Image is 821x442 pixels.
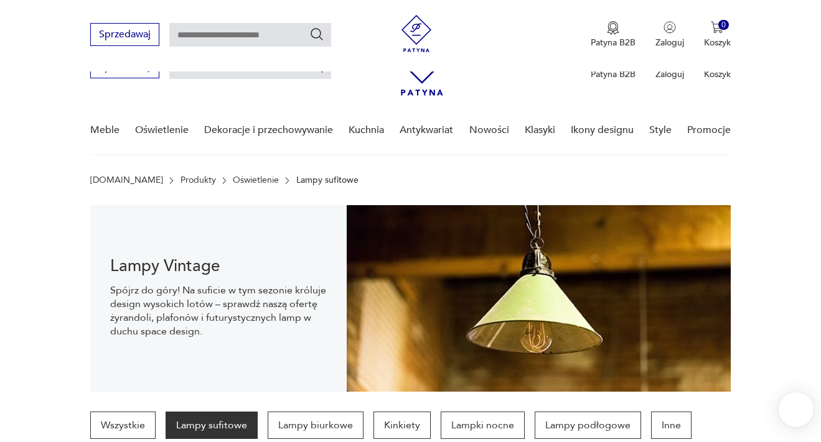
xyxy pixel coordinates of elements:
[687,106,731,154] a: Promocje
[400,106,453,154] a: Antykwariat
[309,27,324,42] button: Szukaj
[90,175,163,185] a: [DOMAIN_NAME]
[349,106,384,154] a: Kuchnia
[704,68,731,80] p: Koszyk
[525,106,555,154] a: Klasyki
[90,63,159,72] a: Sprzedawaj
[469,106,509,154] a: Nowości
[90,412,156,439] a: Wszystkie
[651,412,692,439] a: Inne
[296,175,359,185] p: Lampy sufitowe
[181,175,216,185] a: Produkty
[166,412,258,439] a: Lampy sufitowe
[718,20,729,30] div: 0
[90,23,159,46] button: Sprzedawaj
[607,21,619,35] img: Ikona medalu
[591,37,636,48] p: Patyna B2B
[233,175,279,185] a: Oświetlenie
[441,412,525,439] a: Lampki nocne
[664,21,676,34] img: Ikonka użytkownika
[90,106,120,154] a: Meble
[591,68,636,80] p: Patyna B2B
[711,21,723,34] img: Ikona koszyka
[649,106,672,154] a: Style
[655,37,684,48] p: Zaloguj
[704,21,731,48] button: 0Koszyk
[90,31,159,40] a: Sprzedawaj
[591,21,636,48] button: Patyna B2B
[347,205,731,392] img: Lampy sufitowe w stylu vintage
[110,259,327,274] h1: Lampy Vintage
[655,68,684,80] p: Zaloguj
[110,283,327,338] p: Spójrz do góry! Na suficie w tym sezonie króluje design wysokich lotów – sprawdź naszą ofertę żyr...
[591,21,636,48] a: Ikona medaluPatyna B2B
[398,15,435,52] img: Patyna - sklep z meblami i dekoracjami vintage
[655,21,684,48] button: Zaloguj
[535,412,641,439] a: Lampy podłogowe
[779,392,814,427] iframe: Smartsupp widget button
[373,412,431,439] a: Kinkiety
[135,106,189,154] a: Oświetlenie
[268,412,364,439] a: Lampy biurkowe
[704,37,731,48] p: Koszyk
[204,106,333,154] a: Dekoracje i przechowywanie
[571,106,634,154] a: Ikony designu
